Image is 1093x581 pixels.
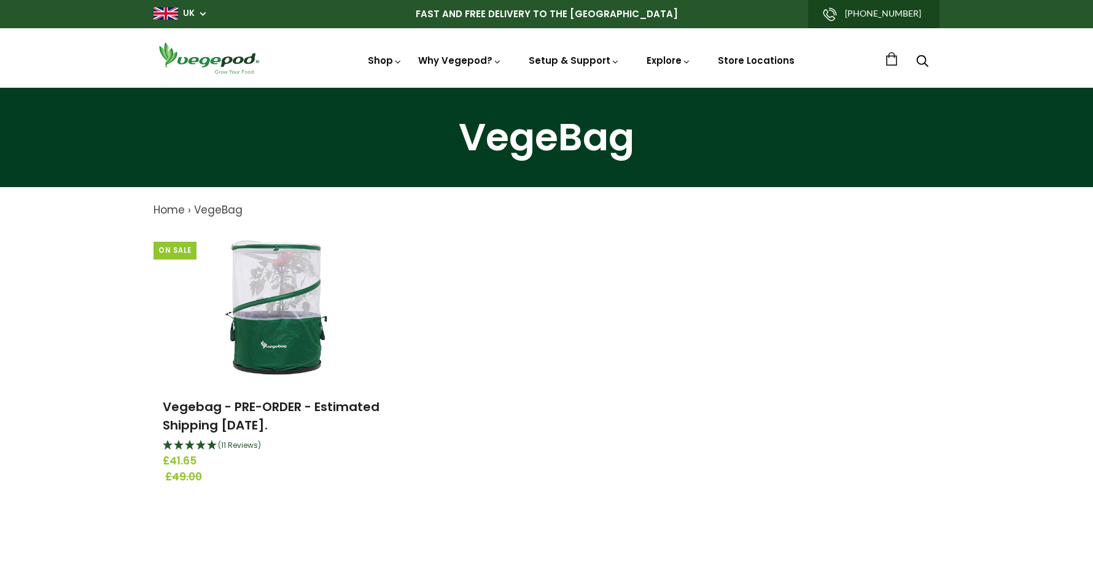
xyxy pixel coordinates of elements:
div: 4.91 Stars - 11 Reviews [163,438,393,454]
a: Vegebag - PRE-ORDER - Estimated Shipping [DATE]. [163,398,379,434]
a: Why Vegepod? [418,54,502,67]
nav: breadcrumbs [154,202,939,218]
a: Store Locations [718,54,795,67]
a: Setup & Support [529,54,620,67]
a: Home [154,202,185,217]
img: Vegebag - PRE-ORDER - Estimated Shipping August 20th. [201,231,355,384]
span: 4.91 Stars - 11 Reviews [218,440,261,450]
img: Vegepod [154,40,264,75]
a: Shop [368,54,402,67]
a: Explore [647,54,691,67]
a: UK [183,7,195,20]
img: gb_large.png [154,7,178,20]
span: £49.00 [165,469,395,485]
span: £41.65 [163,453,393,469]
h1: VegeBag [15,118,1078,156]
a: Search [916,56,928,69]
a: VegeBag [194,202,243,217]
span: › [188,202,191,217]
